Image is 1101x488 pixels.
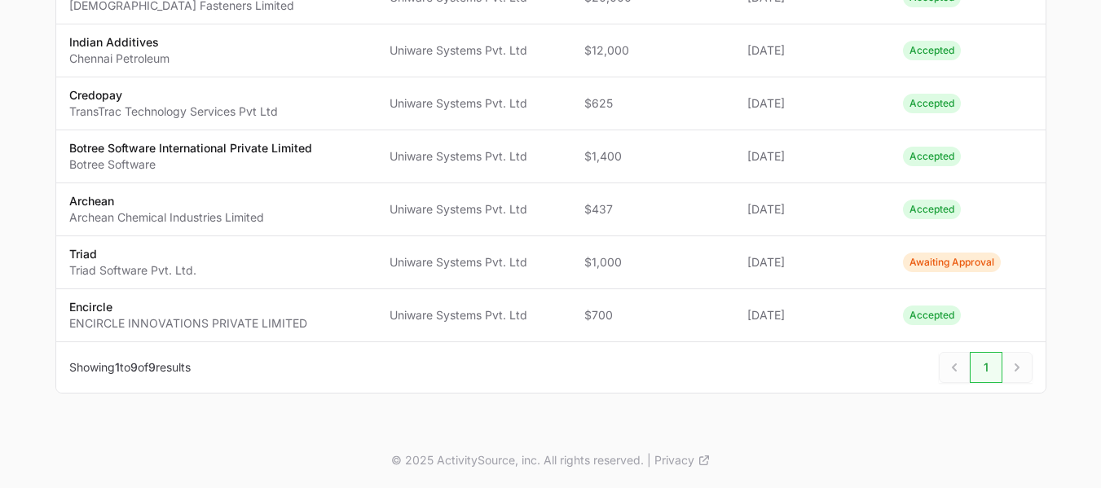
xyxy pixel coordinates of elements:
p: ENCIRCLE INNOVATIONS PRIVATE LIMITED [69,315,307,332]
span: [DATE] [747,42,877,59]
span: [DATE] [747,201,877,218]
p: Showing to of results [69,359,191,376]
p: Triad [69,246,196,262]
p: TransTrac Technology Services Pvt Ltd [69,103,278,120]
span: Uniware Systems Pvt. Ltd [390,42,558,59]
a: Privacy [654,452,711,468]
p: Encircle [69,299,307,315]
span: Uniware Systems Pvt. Ltd [390,95,558,112]
span: [DATE] [747,148,877,165]
span: 9 [130,360,138,374]
span: Uniware Systems Pvt. Ltd [390,201,558,218]
span: $1,400 [584,148,721,165]
span: 1 [115,360,120,374]
span: Uniware Systems Pvt. Ltd [390,307,558,323]
span: $12,000 [584,42,721,59]
span: [DATE] [747,307,877,323]
span: 9 [148,360,156,374]
p: © 2025 ActivitySource, inc. All rights reserved. [391,452,644,468]
p: Triad Software Pvt. Ltd. [69,262,196,279]
span: Uniware Systems Pvt. Ltd [390,254,558,270]
p: Botree Software International Private Limited [69,140,312,156]
p: Archean [69,193,264,209]
span: $437 [584,201,721,218]
span: [DATE] [747,95,877,112]
p: Archean Chemical Industries Limited [69,209,264,226]
p: Chennai Petroleum [69,51,170,67]
span: $700 [584,307,721,323]
span: [DATE] [747,254,877,270]
p: Indian Additives [69,34,170,51]
span: 1 [970,352,1002,383]
span: | [647,452,651,468]
p: Credopay [69,87,278,103]
span: $1,000 [584,254,721,270]
p: Botree Software [69,156,312,173]
span: $625 [584,95,721,112]
span: Uniware Systems Pvt. Ltd [390,148,558,165]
